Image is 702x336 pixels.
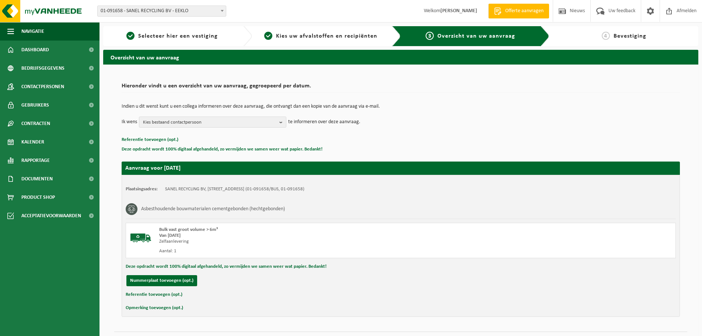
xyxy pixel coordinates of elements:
span: 4 [602,32,610,40]
a: Offerte aanvragen [488,4,549,18]
button: Deze opdracht wordt 100% digitaal afgehandeld, zo vermijden we samen weer wat papier. Bedankt! [126,262,326,271]
td: SANEL RECYCLING BV, [STREET_ADDRESS] (01-091658/BUS, 01-091658) [165,186,304,192]
strong: Aanvraag voor [DATE] [125,165,181,171]
img: BL-SO-LV.png [130,227,152,249]
span: Contactpersonen [21,77,64,96]
span: 3 [426,32,434,40]
h2: Hieronder vindt u een overzicht van uw aanvraag, gegroepeerd per datum. [122,83,680,93]
span: Bulk vast groot volume > 6m³ [159,227,218,232]
strong: Plaatsingsadres: [126,187,158,191]
div: Zelfaanlevering [159,239,430,245]
span: Kalender [21,133,44,151]
span: Rapportage [21,151,50,170]
strong: [PERSON_NAME] [440,8,477,14]
button: Opmerking toevoegen (opt.) [126,303,183,313]
button: Nummerplaat toevoegen (opt.) [126,275,197,286]
h2: Overzicht van uw aanvraag [103,50,698,64]
span: Gebruikers [21,96,49,114]
button: Referentie toevoegen (opt.) [122,135,178,145]
span: Contracten [21,114,50,133]
span: Bevestiging [614,33,646,39]
span: Overzicht van uw aanvraag [437,33,515,39]
h3: Asbesthoudende bouwmaterialen cementgebonden (hechtgebonden) [141,203,285,215]
p: Ik wens [122,117,137,128]
span: 2 [264,32,272,40]
span: Kies bestaand contactpersoon [143,117,276,128]
span: Product Shop [21,188,55,207]
span: Offerte aanvragen [503,7,545,15]
span: 01-091658 - SANEL RECYCLING BV - EEKLO [98,6,226,16]
span: Kies uw afvalstoffen en recipiënten [276,33,377,39]
a: 2Kies uw afvalstoffen en recipiënten [256,32,386,41]
span: Documenten [21,170,53,188]
span: 01-091658 - SANEL RECYCLING BV - EEKLO [97,6,226,17]
strong: Van [DATE] [159,233,181,238]
span: Selecteer hier een vestiging [138,33,218,39]
span: 1 [126,32,135,40]
p: te informeren over deze aanvraag. [288,117,360,128]
a: 1Selecteer hier een vestiging [107,32,237,41]
p: Indien u dit wenst kunt u een collega informeren over deze aanvraag, die ontvangt dan een kopie v... [122,104,680,109]
span: Acceptatievoorwaarden [21,207,81,225]
span: Navigatie [21,22,44,41]
button: Kies bestaand contactpersoon [139,117,286,128]
button: Deze opdracht wordt 100% digitaal afgehandeld, zo vermijden we samen weer wat papier. Bedankt! [122,145,322,154]
span: Bedrijfsgegevens [21,59,64,77]
button: Referentie toevoegen (opt.) [126,290,182,299]
span: Dashboard [21,41,49,59]
div: Aantal: 1 [159,248,430,254]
